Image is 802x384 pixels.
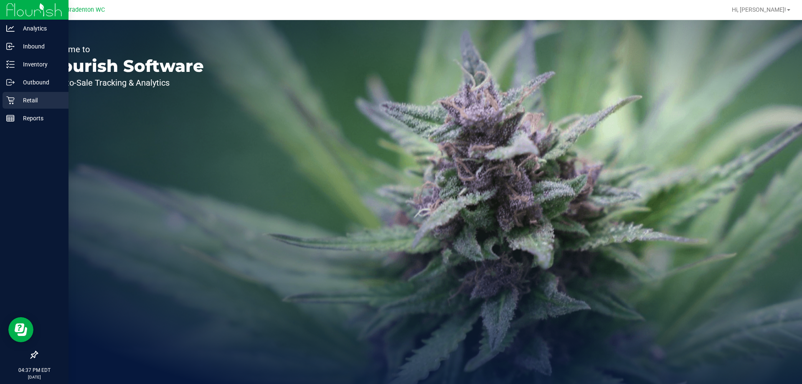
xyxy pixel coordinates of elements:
[15,59,65,69] p: Inventory
[66,6,105,13] span: Bradenton WC
[6,42,15,51] inline-svg: Inbound
[45,58,204,74] p: Flourish Software
[732,6,786,13] span: Hi, [PERSON_NAME]!
[6,60,15,69] inline-svg: Inventory
[15,23,65,33] p: Analytics
[15,41,65,51] p: Inbound
[6,114,15,122] inline-svg: Reports
[15,113,65,123] p: Reports
[15,77,65,87] p: Outbound
[4,374,65,380] p: [DATE]
[15,95,65,105] p: Retail
[4,366,65,374] p: 04:37 PM EDT
[45,45,204,53] p: Welcome to
[8,317,33,342] iframe: Resource center
[6,96,15,104] inline-svg: Retail
[6,78,15,86] inline-svg: Outbound
[45,79,204,87] p: Seed-to-Sale Tracking & Analytics
[6,24,15,33] inline-svg: Analytics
